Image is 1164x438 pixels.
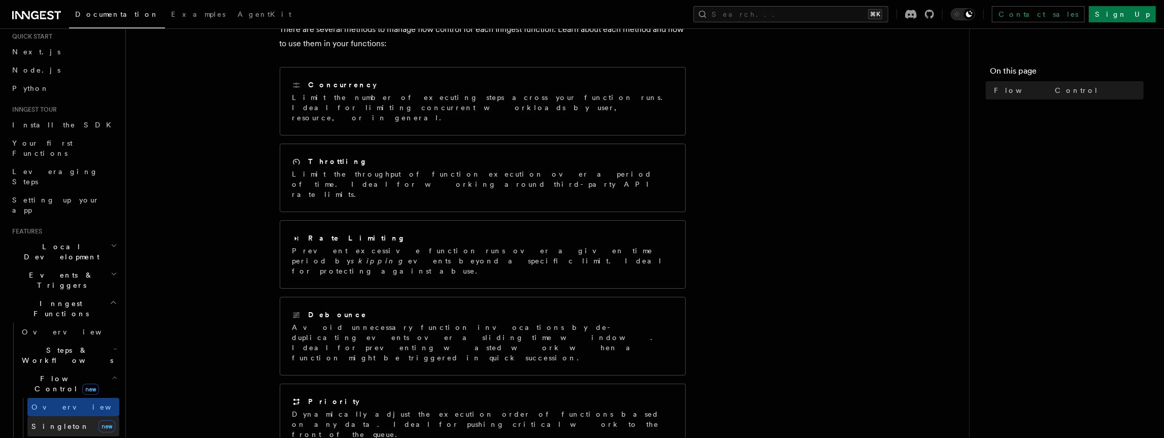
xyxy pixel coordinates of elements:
[309,396,360,407] h2: Priority
[8,116,119,134] a: Install the SDK
[8,242,111,262] span: Local Development
[8,162,119,191] a: Leveraging Steps
[171,10,225,18] span: Examples
[8,106,57,114] span: Inngest tour
[22,328,126,336] span: Overview
[8,79,119,97] a: Python
[69,3,165,28] a: Documentation
[309,310,368,320] h2: Debounce
[868,9,882,19] kbd: ⌘K
[693,6,888,22] button: Search...⌘K
[280,67,686,136] a: ConcurrencyLimit the number of executing steps across your function runs. Ideal for limiting conc...
[231,3,297,27] a: AgentKit
[280,22,686,51] p: There are several methods to manage flow control for each Inngest function. Learn about each meth...
[12,167,98,186] span: Leveraging Steps
[12,66,60,74] span: Node.js
[8,191,119,219] a: Setting up your app
[82,384,99,395] span: new
[18,345,113,365] span: Steps & Workflows
[12,48,60,56] span: Next.js
[292,169,673,199] p: Limit the throughput of function execution over a period of time. Ideal for working around third-...
[292,322,673,363] p: Avoid unnecessary function invocations by de-duplicating events over a sliding time window. Ideal...
[280,220,686,289] a: Rate LimitingPrevent excessive function runs over a given time period byskippingevents beyond a s...
[1089,6,1156,22] a: Sign Up
[8,61,119,79] a: Node.js
[18,374,112,394] span: Flow Control
[8,43,119,61] a: Next.js
[8,238,119,266] button: Local Development
[27,416,119,436] a: Singletonnew
[280,144,686,212] a: ThrottlingLimit the throughput of function execution over a period of time. Ideal for working aro...
[98,420,115,432] span: new
[8,294,119,323] button: Inngest Functions
[12,196,99,214] span: Setting up your app
[292,92,673,123] p: Limit the number of executing steps across your function runs. Ideal for limiting concurrent work...
[351,257,409,265] em: skipping
[292,246,673,276] p: Prevent excessive function runs over a given time period by events beyond a specific limit. Ideal...
[12,121,117,129] span: Install the SDK
[280,297,686,376] a: DebounceAvoid unnecessary function invocations by de-duplicating events over a sliding time windo...
[992,6,1085,22] a: Contact sales
[12,84,49,92] span: Python
[309,80,377,90] h2: Concurrency
[8,266,119,294] button: Events & Triggers
[8,227,42,235] span: Features
[18,369,119,398] button: Flow Controlnew
[309,156,368,166] h2: Throttling
[27,398,119,416] a: Overview
[31,403,136,411] span: Overview
[990,65,1144,81] h4: On this page
[18,341,119,369] button: Steps & Workflows
[951,8,975,20] button: Toggle dark mode
[12,139,73,157] span: Your first Functions
[165,3,231,27] a: Examples
[8,298,110,319] span: Inngest Functions
[8,134,119,162] a: Your first Functions
[238,10,291,18] span: AgentKit
[75,10,159,18] span: Documentation
[994,85,1099,95] span: Flow Control
[309,233,406,243] h2: Rate Limiting
[31,422,89,430] span: Singleton
[990,81,1144,99] a: Flow Control
[18,323,119,341] a: Overview
[8,270,111,290] span: Events & Triggers
[8,32,52,41] span: Quick start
